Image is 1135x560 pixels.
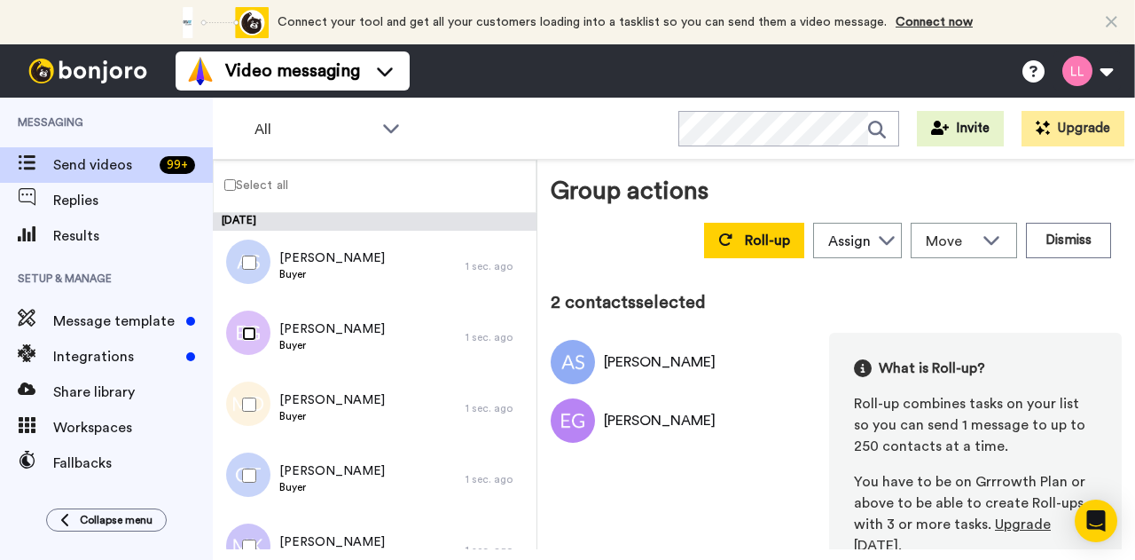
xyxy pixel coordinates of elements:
span: Integrations [53,346,179,367]
span: Buyer [279,267,385,281]
span: Workspaces [53,417,213,438]
span: Buyer [279,338,385,352]
button: Dismiss [1026,223,1111,258]
div: [PERSON_NAME] [604,351,716,373]
button: Collapse menu [46,509,167,532]
button: Upgrade [1021,111,1124,146]
span: Results [53,225,213,247]
div: Group actions [551,173,708,216]
div: 1 sec. ago [466,401,528,415]
img: Image of EJ Gilchrist [551,398,595,443]
span: [PERSON_NAME] [279,249,385,267]
div: Open Intercom Messenger [1075,500,1117,542]
input: Select all [224,179,236,191]
img: Image of ANTHONY S DANIEL [551,340,595,384]
div: 99 + [160,156,195,174]
span: [PERSON_NAME] [279,320,385,338]
div: 1 sec. ago [466,472,528,486]
span: All [254,119,373,140]
div: 2 contacts selected [551,290,1122,315]
img: bj-logo-header-white.svg [21,59,154,83]
div: You have to be on Grrrowth Plan or above to be able to create Roll-ups with 3 or more tasks. . [854,471,1097,556]
div: [PERSON_NAME] [604,410,716,431]
span: Message template [53,311,179,332]
span: Move [926,231,974,252]
div: [DATE] [213,213,536,231]
span: What is Roll-up? [879,358,985,379]
span: Roll-up [745,233,790,248]
span: [PERSON_NAME] [279,533,385,551]
button: Roll-up [704,223,804,258]
span: Send videos [53,154,153,176]
label: Select all [214,174,288,195]
span: Buyer [279,409,385,423]
button: Invite [917,111,1004,146]
div: Roll-up combines tasks on your list so you can send 1 message to up to 250 contacts at a time. [854,393,1097,457]
a: Connect now [896,16,973,28]
div: 1 sec. ago [466,543,528,557]
span: [PERSON_NAME] [279,391,385,409]
span: Share library [53,382,213,403]
span: [PERSON_NAME] [279,462,385,480]
div: 1 sec. ago [466,330,528,344]
span: Replies [53,190,213,211]
span: Fallbacks [53,453,213,474]
span: Connect your tool and get all your customers loading into a tasklist so you can send them a video... [278,16,887,28]
div: animation [171,7,269,38]
span: Collapse menu [80,513,153,527]
span: Video messaging [225,59,360,83]
div: Assign [828,231,871,252]
span: Buyer [279,480,385,494]
img: vm-color.svg [186,57,215,85]
div: 1 sec. ago [466,259,528,273]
